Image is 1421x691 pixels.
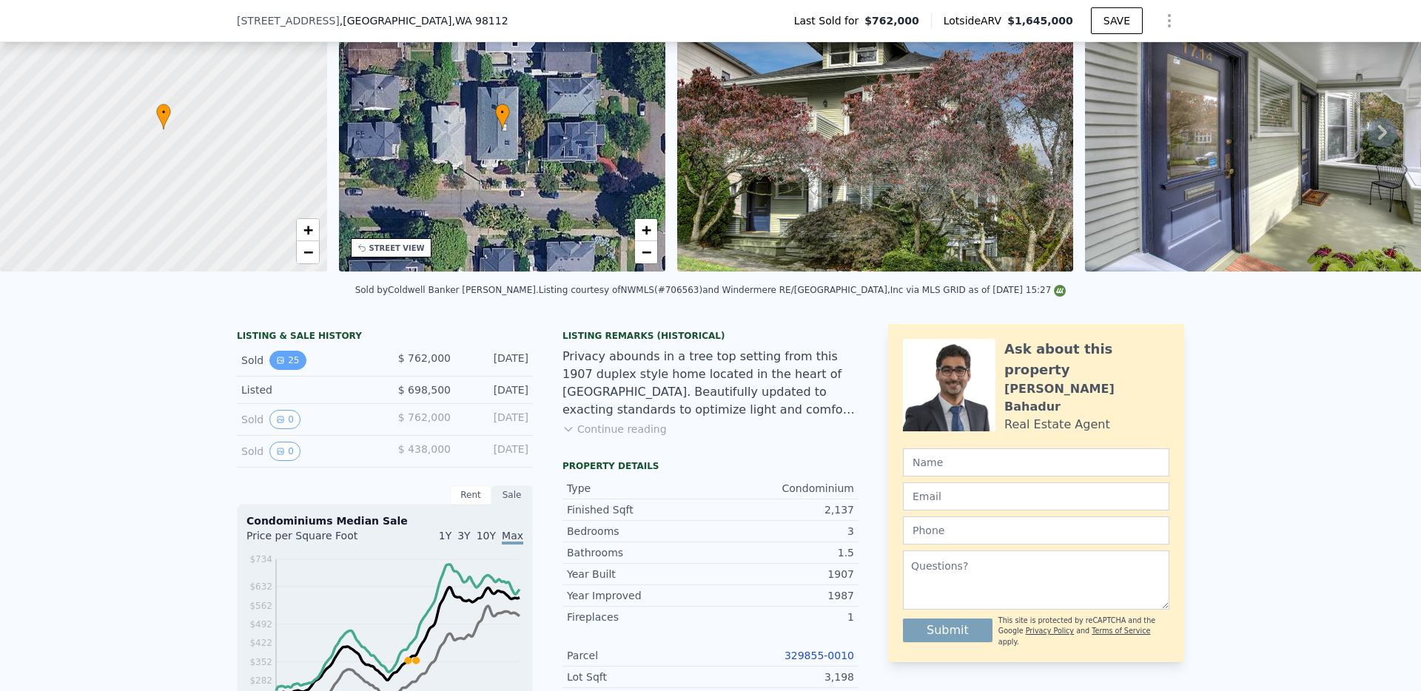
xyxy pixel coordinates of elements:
span: $ 698,500 [398,384,451,396]
div: Price per Square Foot [246,528,385,552]
div: 1987 [710,588,854,603]
span: , [GEOGRAPHIC_DATA] [340,13,508,28]
div: Listed [241,382,373,397]
div: Parcel [567,648,710,663]
tspan: $734 [249,554,272,564]
div: [DATE] [463,442,528,461]
span: + [303,220,312,239]
span: , WA 98112 [451,15,508,27]
div: Finished Sqft [567,502,710,517]
div: Sold [241,410,373,429]
div: 3,198 [710,670,854,684]
tspan: $562 [249,601,272,611]
tspan: $632 [249,582,272,592]
div: Condominium [710,481,854,496]
div: [DATE] [463,351,528,370]
tspan: $352 [249,657,272,667]
a: Zoom out [297,241,319,263]
span: • [495,106,510,119]
button: View historical data [269,442,300,461]
span: − [303,243,312,261]
span: + [642,220,651,239]
a: Zoom out [635,241,657,263]
div: 1.5 [710,545,854,560]
span: 1Y [439,530,451,542]
span: $ 438,000 [398,443,451,455]
span: 3Y [457,530,470,542]
div: [DATE] [463,410,528,429]
div: • [495,104,510,129]
span: • [156,106,171,119]
input: Phone [903,516,1169,545]
div: Condominiums Median Sale [246,513,523,528]
div: Lot Sqft [567,670,710,684]
span: $762,000 [864,13,919,28]
a: Zoom in [635,219,657,241]
input: Name [903,448,1169,476]
span: $1,645,000 [1007,15,1073,27]
div: 2,137 [710,502,854,517]
div: • [156,104,171,129]
div: Year Built [567,567,710,582]
input: Email [903,482,1169,510]
span: − [642,243,651,261]
div: Real Estate Agent [1004,416,1110,434]
div: Sold [241,442,373,461]
button: View historical data [269,351,306,370]
div: Type [567,481,710,496]
button: Submit [903,618,992,642]
div: Rent [450,485,491,505]
button: View historical data [269,410,300,429]
a: Privacy Policy [1026,627,1074,635]
div: LISTING & SALE HISTORY [237,330,533,345]
span: Lotside ARV [944,13,1007,28]
div: [DATE] [463,382,528,397]
div: Sold by Coldwell Banker [PERSON_NAME] . [355,285,539,295]
div: Year Improved [567,588,710,603]
img: NWMLS Logo [1054,285,1066,297]
div: STREET VIEW [369,243,425,254]
div: Fireplaces [567,610,710,624]
span: Last Sold for [794,13,865,28]
tspan: $422 [249,638,272,648]
a: Zoom in [297,219,319,241]
span: Max [502,530,523,545]
button: SAVE [1091,7,1143,34]
div: Sale [491,485,533,505]
button: Continue reading [562,422,667,436]
div: Property details [562,460,859,472]
div: Ask about this property [1004,339,1169,380]
div: This site is protected by reCAPTCHA and the Google and apply. [998,616,1169,647]
div: Sold [241,351,373,370]
div: [PERSON_NAME] Bahadur [1004,380,1169,416]
div: Listing courtesy of NWMLS (#706563) and Windermere RE/[GEOGRAPHIC_DATA],Inc via MLS GRID as of [D... [539,285,1066,295]
a: 329855-0010 [785,650,854,661]
div: 1 [710,610,854,624]
span: 10Y [477,530,496,542]
tspan: $282 [249,675,272,686]
div: Bathrooms [567,545,710,560]
button: Show Options [1155,6,1184,36]
div: 1907 [710,567,854,582]
tspan: $492 [249,619,272,630]
span: $ 762,000 [398,352,451,364]
a: Terms of Service [1092,627,1150,635]
div: Listing Remarks (Historical) [562,330,859,342]
div: Privacy abounds in a tree top setting from this 1907 duplex style home located in the heart of [G... [562,348,859,419]
div: 3 [710,524,854,539]
div: Bedrooms [567,524,710,539]
span: $ 762,000 [398,411,451,423]
span: [STREET_ADDRESS] [237,13,340,28]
